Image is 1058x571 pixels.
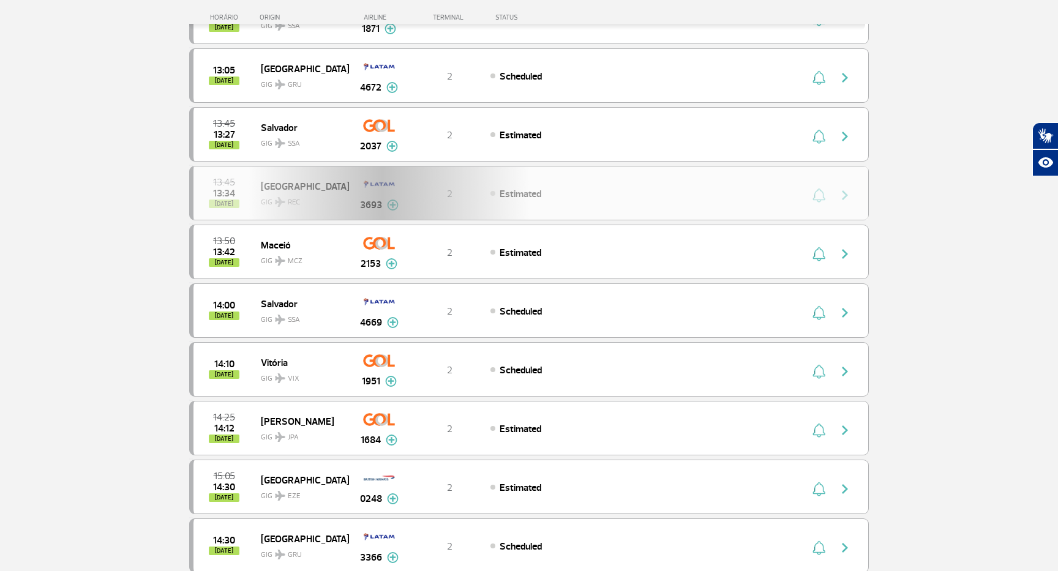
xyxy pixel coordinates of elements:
span: [PERSON_NAME] [261,413,339,429]
span: 2 [447,364,452,376]
span: 1684 [361,433,381,447]
span: [DATE] [209,77,239,85]
span: GIG [261,484,339,502]
span: 2025-08-27 14:30:00 [213,483,235,491]
div: STATUS [489,13,589,21]
span: [DATE] [209,312,239,320]
button: Abrir tradutor de língua de sinais. [1032,122,1058,149]
img: destiny_airplane.svg [275,80,285,89]
img: seta-direita-painel-voo.svg [838,247,852,261]
img: mais-info-painel-voo.svg [387,552,399,563]
span: 2025-08-27 13:45:00 [213,119,235,128]
img: mais-info-painel-voo.svg [385,376,397,387]
span: Vitória [261,354,339,370]
img: sino-painel-voo.svg [812,540,825,555]
span: Salvador [261,296,339,312]
span: 2025-08-27 14:00:00 [213,301,235,310]
span: GIG [261,543,339,561]
img: seta-direita-painel-voo.svg [838,364,852,379]
span: 2 [447,247,452,259]
div: TERMINAL [410,13,489,21]
span: GIG [261,308,339,326]
span: 2025-08-27 14:30:00 [213,536,235,545]
span: VIX [288,373,299,384]
img: seta-direita-painel-voo.svg [838,482,852,496]
span: 2025-08-27 13:27:00 [214,130,235,139]
img: mais-info-painel-voo.svg [386,82,398,93]
span: Scheduled [500,364,542,376]
img: destiny_airplane.svg [275,491,285,501]
span: Estimated [500,247,541,259]
img: mais-info-painel-voo.svg [387,493,399,504]
img: destiny_airplane.svg [275,373,285,383]
span: 2 [447,423,452,435]
img: seta-direita-painel-voo.svg [838,423,852,438]
span: Scheduled [500,70,542,83]
img: seta-direita-painel-voo.svg [838,70,852,85]
span: [GEOGRAPHIC_DATA] [261,61,339,77]
img: destiny_airplane.svg [275,315,285,324]
span: [DATE] [209,493,239,502]
img: destiny_airplane.svg [275,138,285,148]
img: sino-painel-voo.svg [812,129,825,144]
span: GRU [288,550,302,561]
img: mais-info-painel-voo.svg [387,317,399,328]
div: ORIGIN [260,13,349,21]
span: [DATE] [209,258,239,267]
span: Scheduled [500,305,542,318]
span: 2025-08-27 15:05:00 [214,472,235,480]
span: 1951 [362,374,380,389]
span: 2 [447,305,452,318]
span: GIG [261,425,339,443]
span: 2025-08-27 14:25:00 [213,413,235,422]
span: [DATE] [209,547,239,555]
span: [DATE] [209,370,239,379]
span: 2025-08-27 14:10:00 [214,360,234,368]
span: [GEOGRAPHIC_DATA] [261,472,339,488]
span: 0248 [360,491,382,506]
span: GIG [261,249,339,267]
span: 4672 [360,80,381,95]
div: AIRLINE [348,13,410,21]
img: sino-painel-voo.svg [812,423,825,438]
span: Maceió [261,237,339,253]
span: 3366 [360,550,382,565]
img: mais-info-painel-voo.svg [386,258,397,269]
span: Estimated [500,423,541,435]
span: Estimated [500,482,541,494]
span: 2153 [361,256,381,271]
img: sino-painel-voo.svg [812,364,825,379]
span: Salvador [261,119,339,135]
span: 2025-08-27 13:05:00 [213,66,235,75]
span: Scheduled [500,540,542,553]
img: sino-painel-voo.svg [812,305,825,320]
img: sino-painel-voo.svg [812,247,825,261]
img: sino-painel-voo.svg [812,70,825,85]
span: MCZ [288,256,302,267]
span: 2025-08-27 14:12:00 [214,424,234,433]
button: Abrir recursos assistivos. [1032,149,1058,176]
img: seta-direita-painel-voo.svg [838,305,852,320]
span: 2 [447,70,452,83]
img: seta-direita-painel-voo.svg [838,129,852,144]
span: EZE [288,491,301,502]
span: 2 [447,540,452,553]
span: [GEOGRAPHIC_DATA] [261,531,339,547]
img: mais-info-painel-voo.svg [386,141,398,152]
span: SSA [288,138,300,149]
span: GIG [261,132,339,149]
span: Estimated [500,129,541,141]
span: 2 [447,482,452,494]
img: seta-direita-painel-voo.svg [838,540,852,555]
img: destiny_airplane.svg [275,256,285,266]
div: Plugin de acessibilidade da Hand Talk. [1032,122,1058,176]
img: destiny_airplane.svg [275,432,285,442]
span: [DATE] [209,435,239,443]
span: 2025-08-27 13:42:00 [213,248,235,256]
img: sino-painel-voo.svg [812,482,825,496]
span: JPA [288,432,299,443]
span: 4669 [360,315,382,330]
img: mais-info-painel-voo.svg [386,435,397,446]
span: 2 [447,129,452,141]
div: HORÁRIO [193,13,260,21]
